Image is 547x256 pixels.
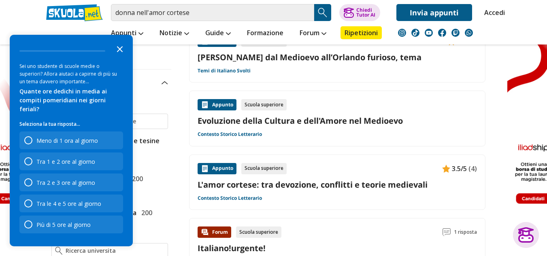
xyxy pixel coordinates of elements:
[245,26,285,41] a: Formazione
[241,163,287,174] div: Scuola superiore
[19,62,123,85] div: Sei uno studente di scuole medie o superiori? Allora aiutaci a capirne di più su un tema davvero ...
[198,52,477,63] a: [PERSON_NAME] dal Medioevo all’Orlando furioso, tema
[198,68,251,74] a: Temi di Italiano Svolti
[19,152,123,170] div: Tra 1 e 2 ore al giorno
[484,4,501,21] a: Accedi
[66,247,164,255] input: Ricerca universita
[138,207,152,218] span: 200
[339,4,380,21] button: ChiediTutor AI
[109,26,145,41] a: Appunti
[425,29,433,37] img: youtube
[129,173,143,184] span: 200
[468,163,477,174] span: (4)
[36,200,101,207] div: Tra le 4 e 5 ore al giorno
[198,195,262,201] a: Contesto Storico Letterario
[36,221,91,228] div: Più di 5 ore al giorno
[442,165,450,173] img: Appunti contenuto
[19,216,123,233] div: Più di 5 ore al giorno
[36,179,95,186] div: Tra 2 e 3 ore al giorno
[55,247,63,255] img: Ricerca universita
[19,173,123,191] div: Tra 2 e 3 ore al giorno
[19,120,123,128] p: Seleziona la tua risposta...
[314,4,331,21] button: Search Button
[443,228,451,236] img: Commenti lettura
[438,29,446,37] img: facebook
[198,99,236,110] div: Appunto
[203,26,233,41] a: Guide
[236,226,281,238] div: Scuola superiore
[201,228,209,236] img: Forum contenuto
[341,26,382,39] a: Ripetizioni
[112,40,128,57] button: Close the survey
[198,243,266,254] a: Italiano!urgente!
[356,8,375,17] div: Chiedi Tutor AI
[398,29,406,37] img: instagram
[451,29,460,37] img: twitch
[454,226,477,238] span: 1 risposta
[241,99,287,110] div: Scuola superiore
[198,115,477,126] a: Evoluzione della Cultura e dell'Amore nel Medioevo
[298,26,328,41] a: Forum
[158,26,191,41] a: Notizie
[201,101,209,109] img: Appunti contenuto
[162,81,168,85] img: Apri e chiudi sezione
[465,29,473,37] img: WhatsApp
[10,35,133,246] div: Survey
[411,29,419,37] img: tiktok
[19,195,123,212] div: Tra le 4 e 5 ore al giorno
[201,165,209,173] img: Appunti contenuto
[36,137,98,144] div: Meno di 1 ora al giorno
[19,131,123,149] div: Meno di 1 ora al giorno
[396,4,472,21] a: Invia appunti
[19,87,123,114] div: Quante ore dedichi in media ai compiti pomeridiani nei giorni feriali?
[198,131,262,138] a: Contesto Storico Letterario
[317,6,329,19] img: Cerca appunti, riassunti o versioni
[452,163,467,174] span: 3.5/5
[198,179,477,190] a: L'amor cortese: tra devozione, conflitti e teorie medievali
[198,163,236,174] div: Appunto
[111,4,314,21] input: Cerca appunti, riassunti o versioni
[36,158,95,165] div: Tra 1 e 2 ore al giorno
[198,226,231,238] div: Forum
